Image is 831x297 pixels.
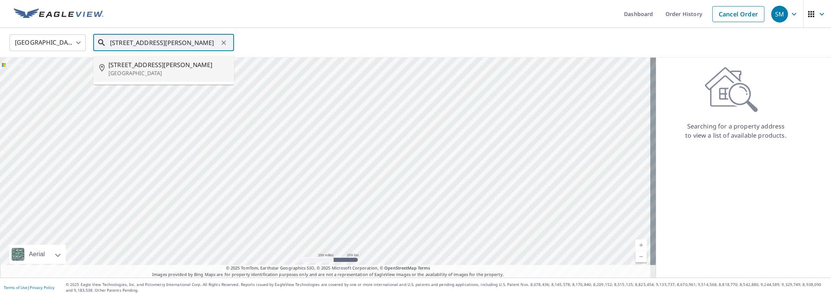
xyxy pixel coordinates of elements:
a: Privacy Policy [30,285,54,290]
p: © 2025 Eagle View Technologies, Inc. and Pictometry International Corp. All Rights Reserved. Repo... [66,282,827,293]
a: Current Level 5, Zoom Out [635,251,647,262]
p: | [4,285,54,290]
input: Search by address or latitude-longitude [110,32,218,53]
p: Searching for a property address to view a list of available products. [685,122,787,140]
span: [STREET_ADDRESS][PERSON_NAME] [108,60,228,69]
a: Terms of Use [4,285,27,290]
div: Aerial [9,245,66,264]
a: Cancel Order [712,6,764,22]
a: Current Level 5, Zoom In [635,239,647,251]
div: [GEOGRAPHIC_DATA] [10,32,86,53]
div: SM [771,6,788,22]
a: Terms [418,265,430,271]
p: [GEOGRAPHIC_DATA] [108,69,228,77]
button: Clear [218,37,229,48]
span: © 2025 TomTom, Earthstar Geographics SIO, © 2025 Microsoft Corporation, © [226,265,430,271]
div: Aerial [27,245,47,264]
a: OpenStreetMap [384,265,416,271]
img: EV Logo [14,8,103,20]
